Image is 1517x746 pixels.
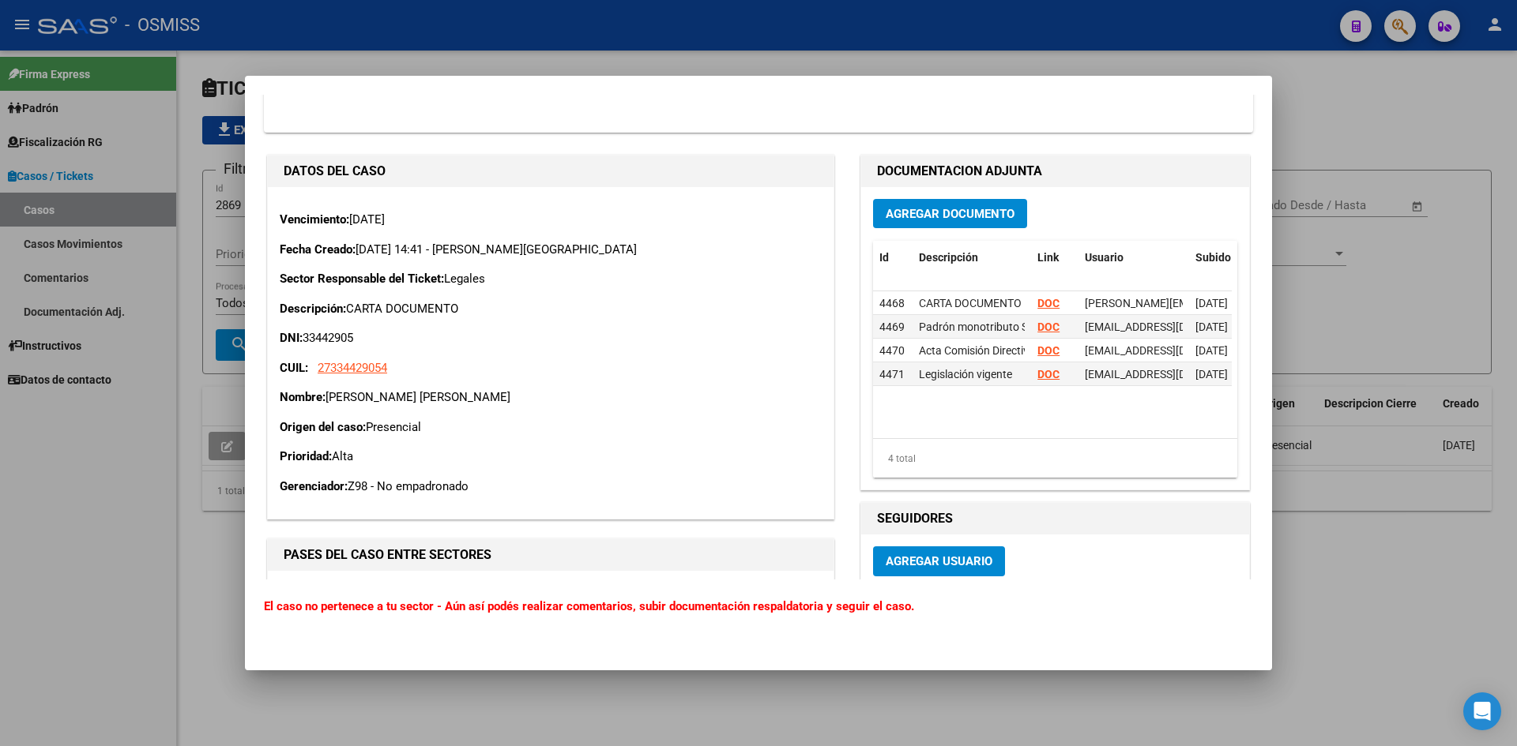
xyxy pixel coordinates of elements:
[280,241,822,259] p: [DATE] 14:41 - [PERSON_NAME][GEOGRAPHIC_DATA]
[1037,251,1059,264] span: Link
[1031,241,1078,275] datatable-header-cell: Link
[879,321,905,333] span: 4469
[280,329,822,347] p: 33442905
[280,212,349,227] strong: Vencimiento:
[1085,251,1124,264] span: Usuario
[280,300,822,318] p: CARTA DOCUMENTO
[318,361,387,375] span: 27334429054
[879,344,905,357] span: 4470
[1085,344,1353,357] span: [EMAIL_ADDRESS][DOMAIN_NAME] - [PERSON_NAME]
[1195,344,1228,357] span: [DATE]
[280,242,356,257] strong: Fecha Creado:
[919,297,1022,309] span: CARTA DOCUMENTO
[873,199,1027,228] button: Agregar Documento
[280,211,822,229] p: [DATE]
[873,241,913,275] datatable-header-cell: Id
[1078,241,1189,275] datatable-header-cell: Usuario
[1037,321,1060,333] a: DOC
[1037,368,1060,380] a: DOC
[280,388,822,407] p: [PERSON_NAME] [PERSON_NAME]
[264,599,914,613] b: El caso no pertenece a tu sector - Aún así podés realizar comentarios, subir documentación respal...
[873,439,1237,478] div: 4 total
[877,509,1233,528] h1: SEGUIDORES
[1085,321,1353,333] span: [EMAIL_ADDRESS][DOMAIN_NAME] - [PERSON_NAME]
[1037,297,1060,309] a: DOC
[280,331,303,345] strong: DNI:
[873,546,1005,575] button: Agregar Usuario
[1037,344,1060,357] a: DOC
[280,420,366,434] strong: Origen del caso:
[877,162,1233,181] h1: DOCUMENTACION ADJUNTA
[1085,368,1353,380] span: [EMAIL_ADDRESS][DOMAIN_NAME] - [PERSON_NAME]
[886,555,992,569] span: Agregar Usuario
[1195,251,1231,264] span: Subido
[1195,321,1228,333] span: [DATE]
[1195,368,1228,380] span: [DATE]
[919,251,978,264] span: Descripción
[280,302,346,316] strong: Descripción:
[284,163,386,178] strong: DATOS DEL CASO
[280,272,444,286] strong: Sector Responsable del Ticket:
[332,449,353,463] span: Alta
[1463,692,1501,730] div: Open Intercom Messenger
[919,344,1035,357] span: Acta Comisión Directiva
[280,270,822,288] p: Legales
[886,207,1014,221] span: Agregar Documento
[284,545,818,564] h1: PASES DEL CASO ENTRE SECTORES
[280,449,332,463] strong: Prioridad:
[280,479,348,493] strong: Gerenciador:
[280,390,326,404] strong: Nombre:
[879,297,905,309] span: 4468
[919,368,1012,380] span: Legislación vigente
[280,418,822,437] p: Presencial
[879,251,889,264] span: Id
[280,361,308,375] strong: CUIL:
[879,368,905,380] span: 4471
[913,241,1031,275] datatable-header-cell: Descripción
[1195,297,1228,309] span: [DATE]
[1189,241,1268,275] datatable-header-cell: Subido
[280,478,822,496] p: Z98 - No empadronado
[919,321,1041,333] span: Padrón monotributo SSS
